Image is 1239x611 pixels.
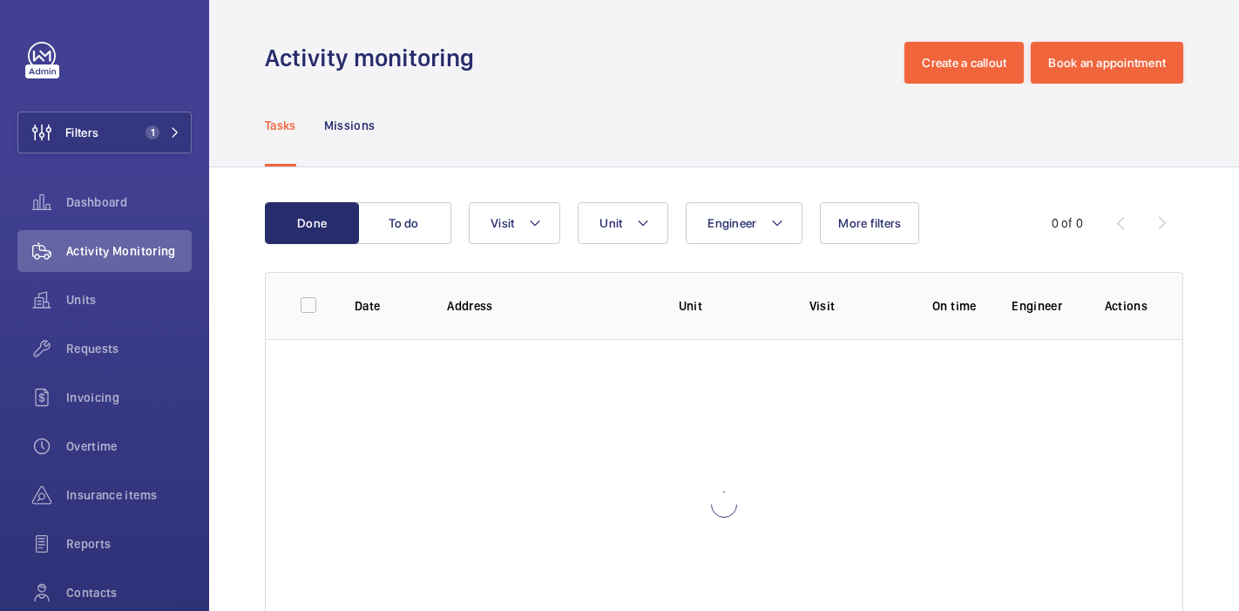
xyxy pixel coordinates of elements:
p: Unit [679,297,782,315]
span: Unit [599,216,622,230]
button: More filters [820,202,919,244]
span: More filters [838,216,901,230]
span: Invoicing [66,389,192,406]
button: Unit [578,202,668,244]
span: Dashboard [66,193,192,211]
div: 0 of 0 [1052,214,1083,232]
h1: Activity monitoring [265,42,484,74]
span: 1 [146,126,159,139]
span: Activity Monitoring [66,242,192,260]
p: Missions [324,117,376,134]
button: To do [357,202,451,244]
span: Visit [491,216,514,230]
span: Overtime [66,438,192,455]
p: Actions [1105,297,1148,315]
button: Create a callout [904,42,1024,84]
button: Filters1 [17,112,192,153]
button: Book an appointment [1031,42,1183,84]
p: Address [447,297,650,315]
p: Engineer [1012,297,1076,315]
span: Contacts [66,584,192,601]
button: Engineer [686,202,802,244]
p: Visit [809,297,897,315]
span: Requests [66,340,192,357]
span: Reports [66,535,192,553]
span: Insurance items [66,486,192,504]
span: Engineer [708,216,756,230]
button: Visit [469,202,560,244]
span: Filters [65,124,98,141]
button: Done [265,202,359,244]
p: Date [355,297,419,315]
p: On time [924,297,984,315]
span: Units [66,291,192,309]
p: Tasks [265,117,296,134]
